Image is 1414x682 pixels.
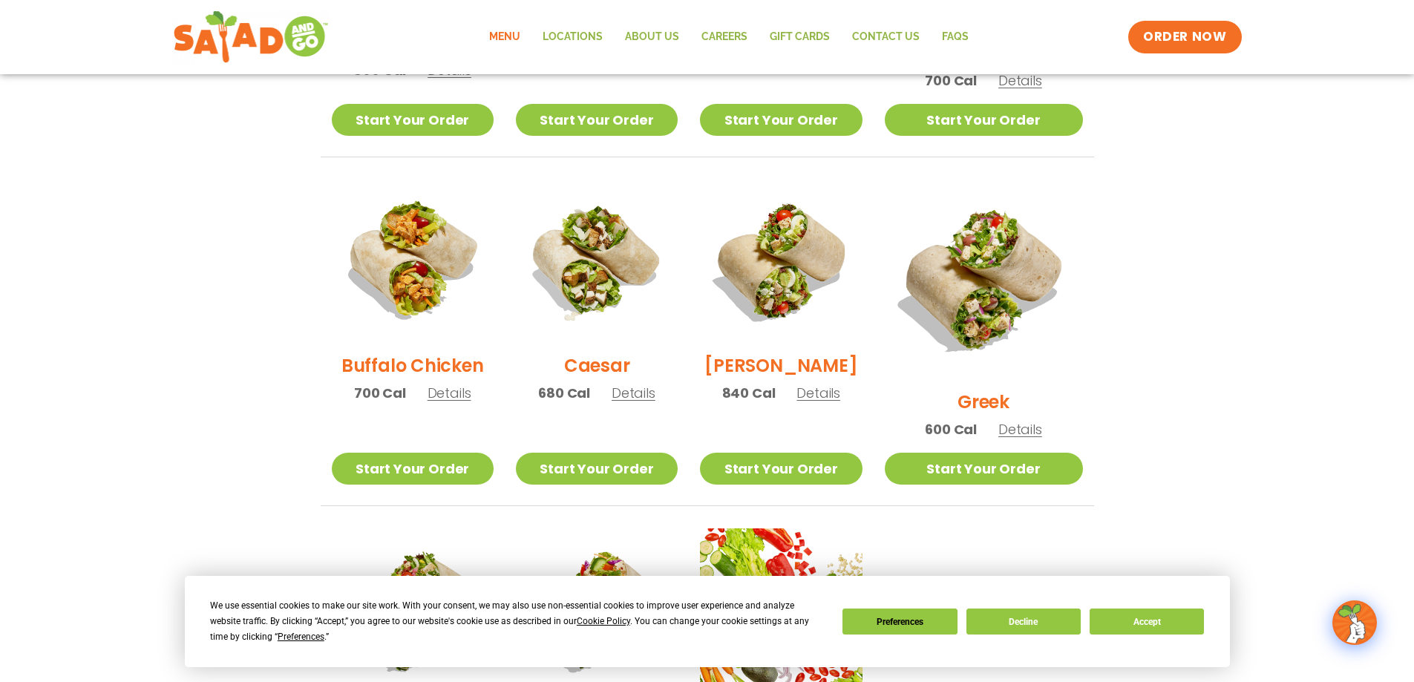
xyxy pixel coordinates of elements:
span: Details [998,71,1042,90]
span: Details [998,420,1042,439]
h2: Greek [958,389,1009,415]
div: Cookie Consent Prompt [185,576,1230,667]
div: We use essential cookies to make our site work. With your consent, we may also use non-essential ... [210,598,825,645]
a: FAQs [931,20,980,54]
a: About Us [614,20,690,54]
span: ORDER NOW [1143,28,1226,46]
span: 600 Cal [925,419,977,439]
span: Details [796,384,840,402]
a: ORDER NOW [1128,21,1241,53]
button: Preferences [842,609,957,635]
button: Decline [966,609,1081,635]
a: Start Your Order [332,453,494,485]
a: Start Your Order [516,104,678,136]
h2: Caesar [564,353,630,378]
h2: Buffalo Chicken [341,353,483,378]
span: 700 Cal [354,383,406,403]
span: 840 Cal [722,383,776,403]
a: Contact Us [841,20,931,54]
a: Start Your Order [332,104,494,136]
a: Start Your Order [885,104,1083,136]
a: Menu [478,20,531,54]
span: 680 Cal [538,383,590,403]
span: Cookie Policy [577,616,630,626]
img: new-SAG-logo-768×292 [173,7,330,67]
a: Start Your Order [700,453,862,485]
img: Product photo for Cobb Wrap [700,180,862,341]
a: GIFT CARDS [759,20,841,54]
a: Locations [531,20,614,54]
span: Details [612,384,655,402]
a: Start Your Order [700,104,862,136]
span: Details [428,384,471,402]
span: Preferences [278,632,324,642]
img: Product photo for Buffalo Chicken Wrap [332,180,494,341]
img: Product photo for Caesar Wrap [516,180,678,341]
img: Product photo for Greek Wrap [885,180,1083,378]
nav: Menu [478,20,980,54]
a: Start Your Order [516,453,678,485]
a: Start Your Order [885,453,1083,485]
button: Accept [1090,609,1204,635]
h2: [PERSON_NAME] [704,353,857,378]
img: wpChatIcon [1334,602,1375,643]
span: 700 Cal [925,71,977,91]
a: Careers [690,20,759,54]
